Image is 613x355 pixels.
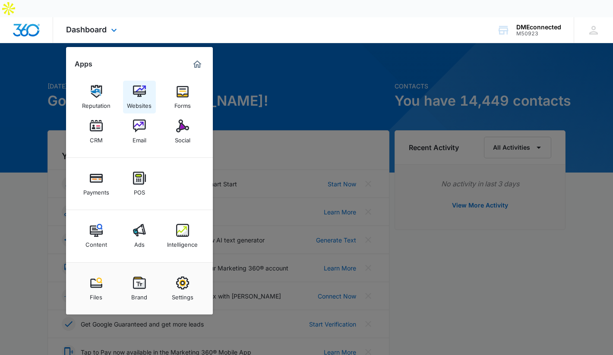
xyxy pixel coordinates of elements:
[174,98,191,109] div: Forms
[83,185,109,196] div: Payments
[53,17,132,43] div: Dashboard
[75,60,92,68] h2: Apps
[80,167,113,200] a: Payments
[166,220,199,252] a: Intelligence
[172,289,193,301] div: Settings
[167,237,198,248] div: Intelligence
[134,185,145,196] div: POS
[516,24,561,31] div: account name
[80,220,113,252] a: Content
[80,81,113,113] a: Reputation
[131,289,147,301] div: Brand
[134,237,145,248] div: Ads
[85,237,107,248] div: Content
[80,272,113,305] a: Files
[123,272,156,305] a: Brand
[516,31,561,37] div: account id
[123,167,156,200] a: POS
[123,115,156,148] a: Email
[80,115,113,148] a: CRM
[90,132,103,144] div: CRM
[82,98,111,109] div: Reputation
[90,289,102,301] div: Files
[175,132,190,144] div: Social
[127,98,152,109] div: Websites
[166,115,199,148] a: Social
[166,81,199,113] a: Forms
[66,25,107,34] span: Dashboard
[123,81,156,113] a: Websites
[123,220,156,252] a: Ads
[166,272,199,305] a: Settings
[190,57,204,71] a: Marketing 360® Dashboard
[133,132,146,144] div: Email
